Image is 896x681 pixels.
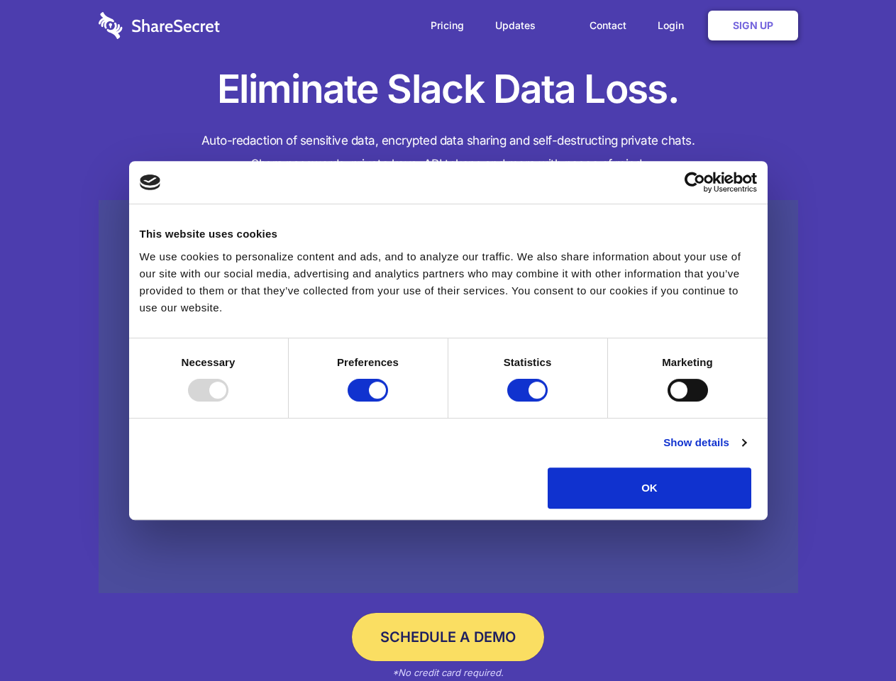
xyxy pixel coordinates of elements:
img: logo-wordmark-white-trans-d4663122ce5f474addd5e946df7df03e33cb6a1c49d2221995e7729f52c070b2.svg [99,12,220,39]
strong: Preferences [337,356,399,368]
a: Sign Up [708,11,798,40]
strong: Statistics [504,356,552,368]
a: Pricing [416,4,478,48]
div: This website uses cookies [140,226,757,243]
a: Contact [575,4,641,48]
h1: Eliminate Slack Data Loss. [99,64,798,115]
button: OK [548,467,751,509]
a: Usercentrics Cookiebot - opens in a new window [633,172,757,193]
a: Login [643,4,705,48]
img: logo [140,175,161,190]
strong: Necessary [182,356,236,368]
em: *No credit card required. [392,667,504,678]
div: We use cookies to personalize content and ads, and to analyze our traffic. We also share informat... [140,248,757,316]
a: Wistia video thumbnail [99,200,798,594]
a: Show details [663,434,746,451]
a: Schedule a Demo [352,613,544,661]
strong: Marketing [662,356,713,368]
h4: Auto-redaction of sensitive data, encrypted data sharing and self-destructing private chats. Shar... [99,129,798,176]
